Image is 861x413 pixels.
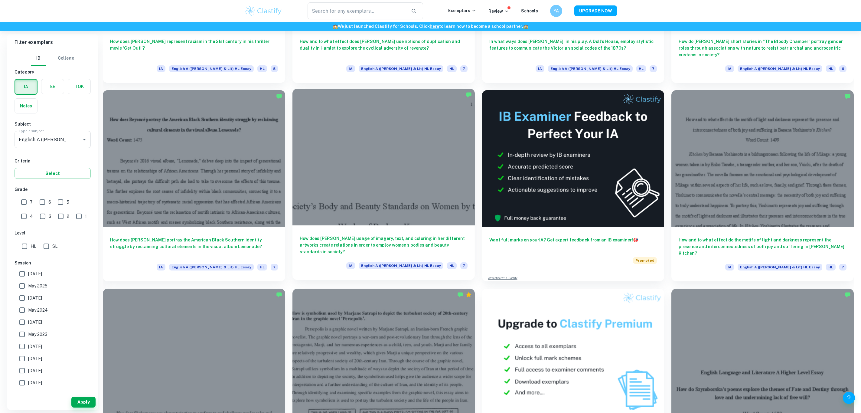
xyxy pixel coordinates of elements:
[548,65,633,72] span: English A ([PERSON_NAME] & Lit) HL Essay
[671,90,854,281] a: How and to what effect do the motifs of light and darkness represent the presence and interconnec...
[271,264,278,270] span: 7
[448,7,476,14] p: Exemplars
[300,235,468,255] h6: How does [PERSON_NAME] usage of imagery, text, and coloring in her different artworks create rela...
[276,93,282,99] img: Marked
[633,238,638,242] span: 🎯
[553,8,559,14] h6: YA
[157,65,165,72] span: IA
[359,65,443,72] span: English A ([PERSON_NAME] & Lit) HL Essay
[15,158,91,164] h6: Criteria
[308,2,406,19] input: Search for any exemplars...
[650,65,657,72] span: 7
[28,307,48,313] span: May 2024
[460,65,468,72] span: 7
[457,292,463,298] img: Marked
[31,51,74,66] div: Filter type choice
[488,8,509,15] p: Review
[550,5,562,17] button: YA
[103,90,285,281] a: How does [PERSON_NAME] portray the American Black Southern identity struggle by reclaiming cultur...
[15,260,91,266] h6: Session
[68,79,90,94] button: TOK
[738,65,822,72] span: English A ([PERSON_NAME] & Lit) HL Essay
[292,90,475,281] a: How does [PERSON_NAME] usage of imagery, text, and coloring in her different artworks create rela...
[244,5,283,17] img: Clastify logo
[28,379,42,386] span: [DATE]
[460,262,468,269] span: 7
[536,65,544,72] span: IA
[67,199,69,205] span: 5
[845,93,851,99] img: Marked
[466,292,472,298] div: Premium
[28,319,42,326] span: [DATE]
[31,243,36,250] span: HL
[15,121,91,127] h6: Subject
[15,230,91,236] h6: Level
[28,295,42,301] span: [DATE]
[488,276,517,280] a: Advertise with Clastify
[489,38,657,58] h6: In what ways does [PERSON_NAME], in his play, A Doll’s House, employ stylistic features to commun...
[826,264,836,270] span: HL
[839,65,846,72] span: 6
[169,65,254,72] span: English A ([PERSON_NAME] & Lit) HL Essay
[346,65,355,72] span: IA
[430,24,439,29] a: here
[41,79,64,94] button: EE
[15,99,37,113] button: Notes
[300,38,468,58] h6: How and to what effect does [PERSON_NAME] use notions of duplication and duality in Hamlet to exp...
[28,283,47,289] span: May 2025
[19,128,44,133] label: Type a subject
[738,264,822,270] span: English A ([PERSON_NAME] & Lit) HL Essay
[28,343,42,350] span: [DATE]
[845,292,851,298] img: Marked
[7,34,98,51] h6: Filter exemplars
[257,264,267,270] span: HL
[271,65,278,72] span: 5
[15,168,91,179] button: Select
[28,270,42,277] span: [DATE]
[157,264,165,270] span: IA
[482,90,664,227] img: Thumbnail
[15,69,91,75] h6: Category
[52,243,57,250] span: SL
[110,237,278,257] h6: How does [PERSON_NAME] portray the American Black Southern identity struggle by reclaiming cultur...
[58,51,74,66] button: College
[523,24,528,29] span: 🏫
[15,186,91,193] h6: Grade
[725,65,734,72] span: IA
[276,292,282,298] img: Marked
[28,367,42,374] span: [DATE]
[67,213,69,220] span: 2
[15,80,37,94] button: IA
[28,392,39,398] span: Other
[679,237,846,257] h6: How and to what effect do the motifs of light and darkness represent the presence and interconnec...
[1,23,860,30] h6: We just launched Clastify for Schools. Click to learn how to become a school partner.
[482,90,664,281] a: Want full marks on yourIA? Get expert feedback from an IB examiner!PromotedAdvertise with Clastify
[30,199,33,205] span: 7
[28,355,42,362] span: [DATE]
[346,262,355,269] span: IA
[447,262,457,269] span: HL
[843,392,855,404] button: Help and Feedback
[71,397,96,408] button: Apply
[257,65,267,72] span: HL
[49,213,51,220] span: 3
[633,257,657,264] span: Promoted
[359,262,443,269] span: English A ([PERSON_NAME] & Lit) HL Essay
[80,135,89,144] button: Open
[28,331,47,338] span: May 2023
[85,213,87,220] span: 1
[466,92,472,98] img: Marked
[826,65,836,72] span: HL
[839,264,846,270] span: 7
[636,65,646,72] span: HL
[31,51,46,66] button: IB
[725,264,734,270] span: IA
[489,237,657,250] h6: Want full marks on your IA ? Get expert feedback from an IB examiner!
[30,213,33,220] span: 4
[447,65,457,72] span: HL
[110,38,278,58] h6: How does [PERSON_NAME] represent racism in the 21st century in his thriller movie ‘Get Out!’?
[48,199,51,205] span: 6
[169,264,254,270] span: English A ([PERSON_NAME] & Lit) HL Essay
[333,24,338,29] span: 🏫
